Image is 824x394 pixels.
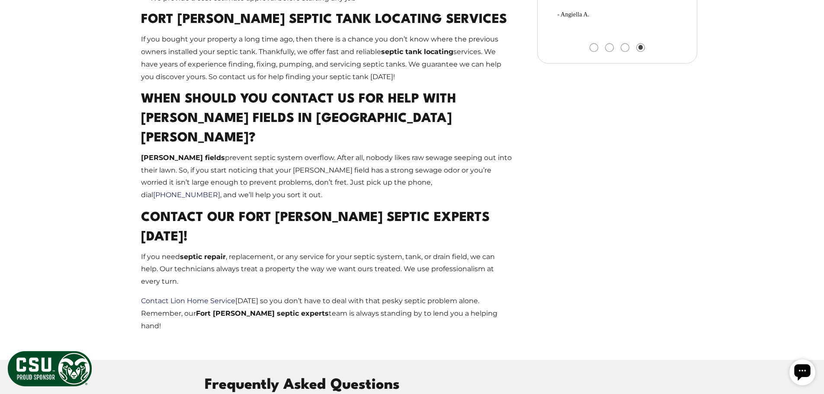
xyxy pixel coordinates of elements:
strong: septic repair [180,253,226,261]
strong: septic tank locating [381,48,453,56]
h2: Contact Our Fort [PERSON_NAME] Septic Experts [DATE]! [141,208,513,247]
img: CSU Sponsor Badge [6,350,93,388]
p: [DATE] so you don’t have to deal with that pesky septic problem alone. Remember, our team is alwa... [141,295,513,332]
p: If you need , replacement, or any service for your septic system, tank, or drain field, we can he... [141,251,513,288]
strong: [PERSON_NAME] fields [141,154,225,162]
a: Contact Lion Home Service [141,297,235,305]
strong: Fort [PERSON_NAME] septic experts [196,309,329,317]
p: If you bought your property a long time ago, then there is a chance you don’t know where the prev... [141,33,513,83]
span: - Angiella A. [557,10,677,19]
div: Open chat widget [3,3,29,29]
h2: When Should You Contact Us For Help With [PERSON_NAME] Fields In [GEOGRAPHIC_DATA][PERSON_NAME]? [141,90,513,148]
h2: Fort [PERSON_NAME] Septic Tank Locating Services [141,10,513,30]
a: [PHONE_NUMBER] [153,191,220,199]
span: Frequently Asked Questions [205,378,400,392]
p: prevent septic system overflow. After all, nobody likes raw sewage seeping out into their lawn. S... [141,152,513,202]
